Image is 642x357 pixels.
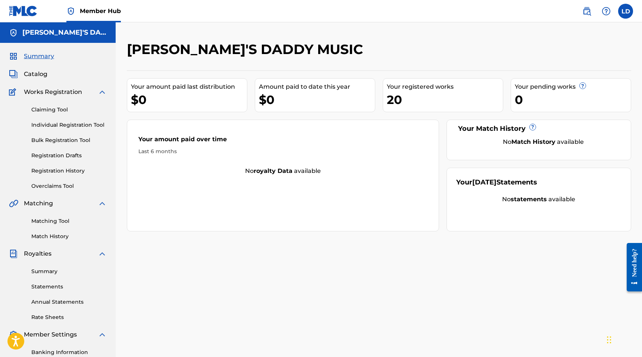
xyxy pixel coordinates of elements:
[24,70,47,79] span: Catalog
[24,52,54,61] span: Summary
[98,330,107,339] img: expand
[530,124,536,130] span: ?
[22,28,107,37] h5: SIMONE'S DADDY MUSIC
[456,177,537,187] div: Your Statements
[9,249,18,258] img: Royalties
[31,121,107,129] a: Individual Registration Tool
[515,82,631,91] div: Your pending works
[98,249,107,258] img: expand
[387,82,503,91] div: Your registered works
[24,199,53,208] span: Matching
[254,167,292,174] strong: royalty data
[31,348,107,356] a: Banking Information
[9,70,18,79] img: Catalog
[31,233,107,240] a: Match History
[9,6,38,16] img: MLC Logo
[131,82,247,91] div: Your amount paid last distribution
[31,182,107,190] a: Overclaims Tool
[98,88,107,97] img: expand
[24,330,77,339] span: Member Settings
[31,136,107,144] a: Bulk Registration Tool
[259,82,375,91] div: Amount paid to date this year
[580,83,586,89] span: ?
[9,52,54,61] a: SummarySummary
[511,138,555,145] strong: Match History
[9,52,18,61] img: Summary
[31,313,107,321] a: Rate Sheets
[9,70,47,79] a: CatalogCatalog
[472,178,497,186] span: [DATE]
[456,195,621,204] div: No available
[466,138,621,146] div: No available
[131,91,247,108] div: $0
[9,88,19,97] img: Works Registration
[605,321,642,357] iframe: Chat Widget
[31,283,107,291] a: Statements
[66,7,75,16] img: Top Rightsholder
[579,4,594,19] a: Public Search
[24,88,82,97] span: Works Registration
[9,199,18,208] img: Matching
[31,298,107,306] a: Annual Statements
[607,329,611,351] div: Drag
[456,124,621,134] div: Your Match History
[24,249,51,258] span: Royalties
[618,4,633,19] div: User Menu
[602,7,611,16] img: help
[9,330,18,339] img: Member Settings
[31,167,107,175] a: Registration History
[515,91,631,108] div: 0
[138,135,428,148] div: Your amount paid over time
[138,148,428,155] div: Last 6 months
[621,237,642,297] iframe: Resource Center
[80,7,121,15] span: Member Hub
[511,196,547,203] strong: statements
[387,91,503,108] div: 20
[259,91,375,108] div: $0
[31,268,107,275] a: Summary
[127,41,367,58] h2: [PERSON_NAME]'S DADDY MUSIC
[31,152,107,159] a: Registration Drafts
[582,7,591,16] img: search
[98,199,107,208] img: expand
[599,4,614,19] div: Help
[127,167,439,176] div: No available
[31,217,107,225] a: Matching Tool
[9,28,18,37] img: Accounts
[31,106,107,114] a: Claiming Tool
